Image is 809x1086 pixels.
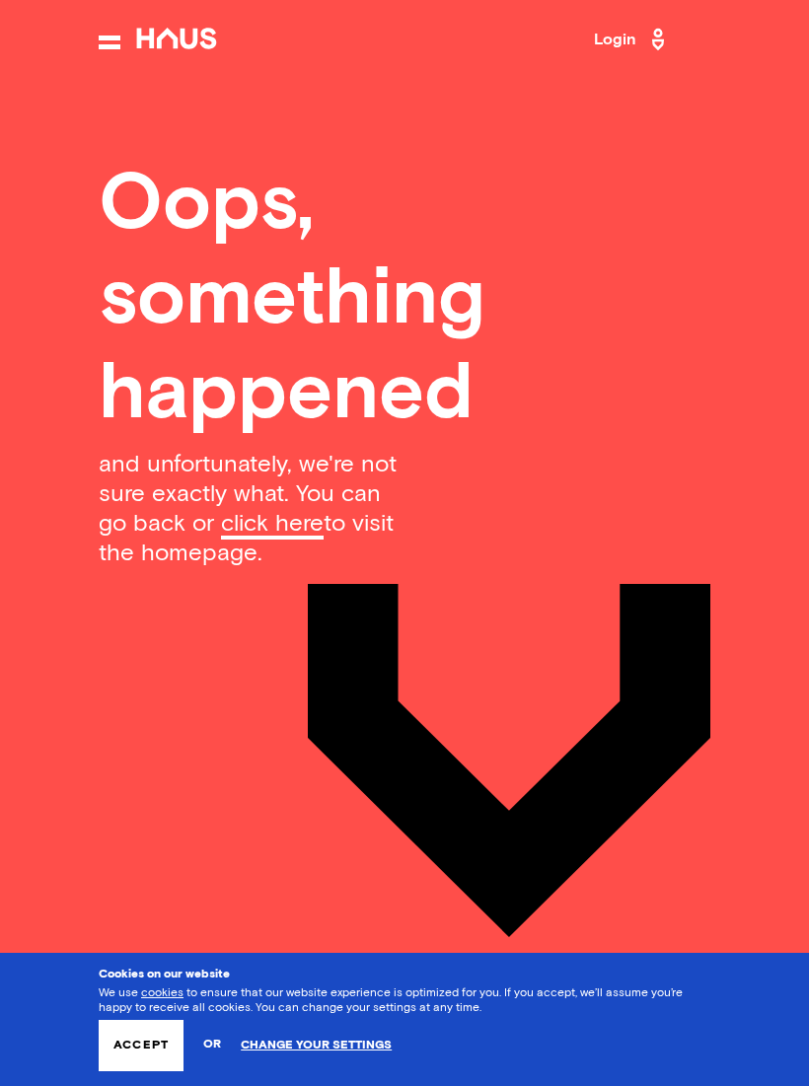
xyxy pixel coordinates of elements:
[99,968,710,981] h3: Cookies on our website
[241,1039,392,1052] a: Change your settings
[99,453,397,536] span: and unfortunately, we're not sure exactly what. You can go back or
[99,1020,184,1071] button: Accept
[141,987,184,999] a: cookies
[99,987,683,1013] span: We use to ensure that our website experience is optimized for you. If you accept, we’ll assume yo...
[594,24,671,55] a: Login
[203,1028,221,1062] span: or
[221,512,324,540] a: click here
[99,158,710,442] h1: Oops, something happened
